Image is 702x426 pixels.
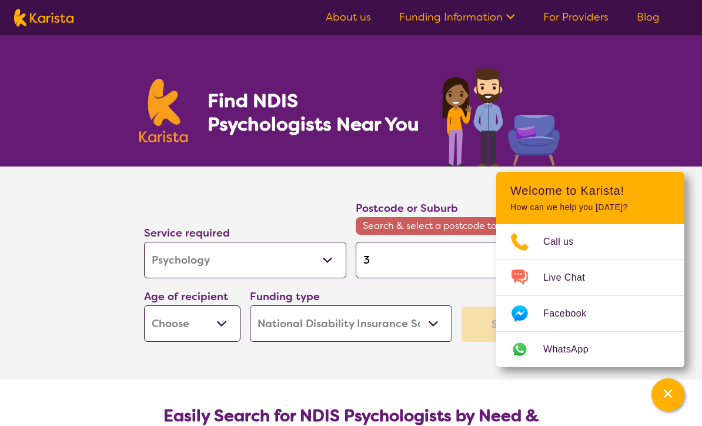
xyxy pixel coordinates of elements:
[144,226,230,240] label: Service required
[438,64,563,167] img: psychology
[637,10,660,24] a: Blog
[543,269,599,287] span: Live Chat
[144,289,228,304] label: Age of recipient
[208,89,425,136] h1: Find NDIS Psychologists Near You
[326,10,371,24] a: About us
[543,341,603,358] span: WhatsApp
[496,172,684,367] div: Channel Menu
[543,233,588,251] span: Call us
[543,10,609,24] a: For Providers
[356,217,558,235] span: Search & select a postcode to proceed
[139,79,188,142] img: Karista logo
[14,9,73,26] img: Karista logo
[543,305,600,322] span: Facebook
[496,332,684,367] a: Web link opens in a new tab.
[510,202,670,212] p: How can we help you [DATE]?
[356,201,458,215] label: Postcode or Suburb
[510,184,670,198] h2: Welcome to Karista!
[496,224,684,367] ul: Choose channel
[399,10,515,24] a: Funding Information
[250,289,320,304] label: Funding type
[651,378,684,411] button: Channel Menu
[356,242,558,278] input: Type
